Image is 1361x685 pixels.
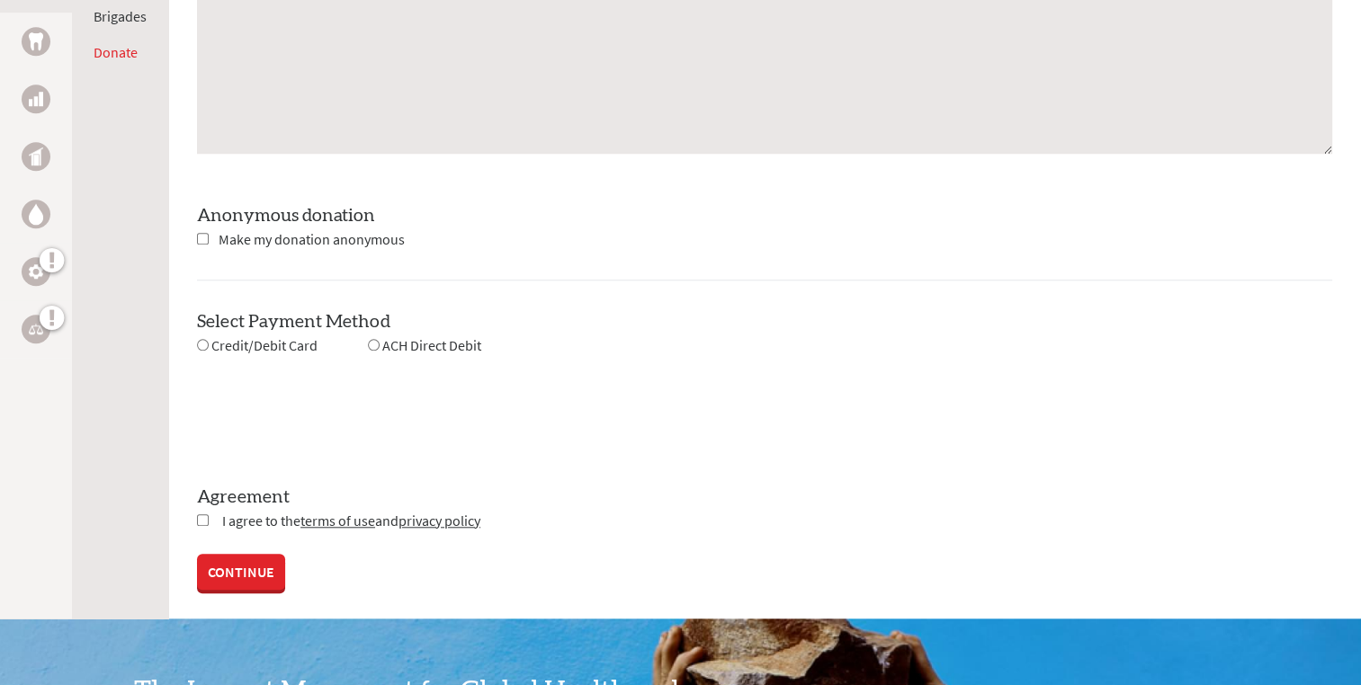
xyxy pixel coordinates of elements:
[300,512,375,529] a: terms of use
[382,336,481,354] span: ACH Direct Debit
[29,92,43,106] img: Business
[197,378,470,449] iframe: reCAPTCHA
[197,313,390,331] label: Select Payment Method
[22,200,50,228] a: Water
[94,41,147,63] li: Donate
[94,43,138,61] a: Donate
[29,324,43,334] img: Legal Empowerment
[29,32,43,49] img: Dental
[398,512,480,529] a: privacy policy
[197,207,375,225] label: Anonymous donation
[22,85,50,113] a: Business
[22,142,50,171] a: Public Health
[94,7,147,25] a: Brigades
[94,5,147,27] li: Brigades
[29,264,43,279] img: Engineering
[211,336,318,354] span: Credit/Debit Card
[22,257,50,286] a: Engineering
[29,147,43,165] img: Public Health
[197,485,1332,510] label: Agreement
[222,512,480,529] span: I agree to the and
[29,203,43,224] img: Water
[197,554,285,590] a: CONTINUE
[22,315,50,343] a: Legal Empowerment
[219,230,405,248] span: Make my donation anonymous
[22,27,50,56] a: Dental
